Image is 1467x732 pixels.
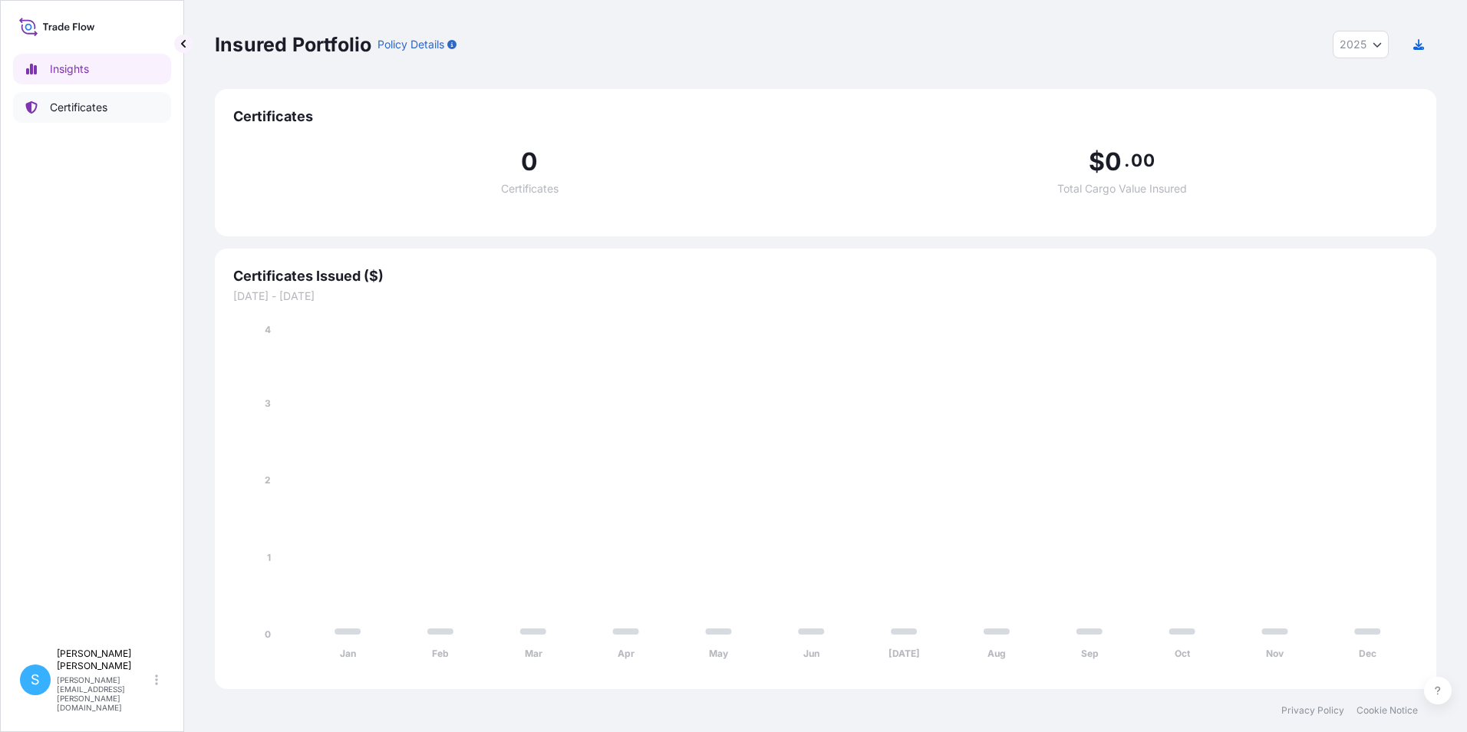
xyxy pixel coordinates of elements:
[1340,37,1366,52] span: 2025
[888,648,920,659] tspan: [DATE]
[233,107,1418,126] span: Certificates
[709,648,729,659] tspan: May
[50,61,89,77] p: Insights
[13,54,171,84] a: Insights
[267,552,271,563] tspan: 1
[525,648,542,659] tspan: Mar
[1105,150,1122,174] span: 0
[1124,154,1129,167] span: .
[233,267,1418,285] span: Certificates Issued ($)
[377,37,444,52] p: Policy Details
[13,92,171,123] a: Certificates
[987,648,1006,659] tspan: Aug
[31,672,40,687] span: S
[265,397,271,409] tspan: 3
[1281,704,1344,717] a: Privacy Policy
[1057,183,1187,194] span: Total Cargo Value Insured
[265,474,271,486] tspan: 2
[618,648,635,659] tspan: Apr
[1131,154,1154,167] span: 00
[1089,150,1105,174] span: $
[1081,648,1099,659] tspan: Sep
[521,150,538,174] span: 0
[265,628,271,640] tspan: 0
[1359,648,1376,659] tspan: Dec
[1266,648,1284,659] tspan: Nov
[265,324,271,335] tspan: 4
[340,648,356,659] tspan: Jan
[233,289,1418,304] span: [DATE] - [DATE]
[803,648,819,659] tspan: Jun
[57,648,152,672] p: [PERSON_NAME] [PERSON_NAME]
[432,648,449,659] tspan: Feb
[50,100,107,115] p: Certificates
[1333,31,1389,58] button: Year Selector
[57,675,152,712] p: [PERSON_NAME][EMAIL_ADDRESS][PERSON_NAME][DOMAIN_NAME]
[1175,648,1191,659] tspan: Oct
[215,32,371,57] p: Insured Portfolio
[1357,704,1418,717] a: Cookie Notice
[501,183,559,194] span: Certificates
